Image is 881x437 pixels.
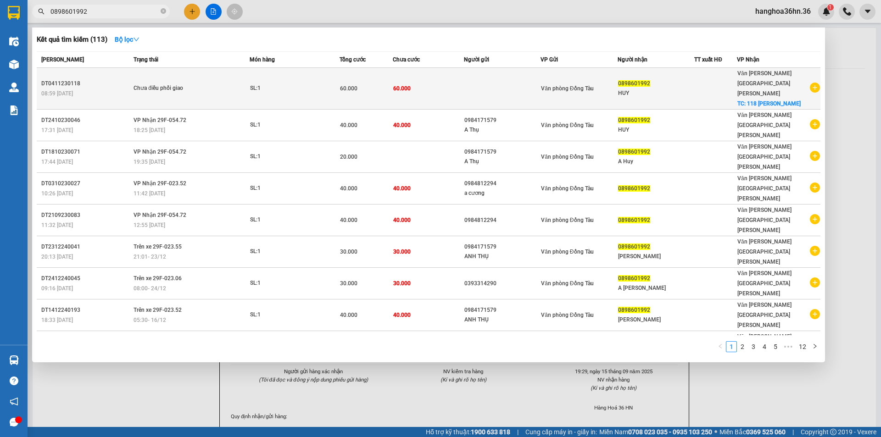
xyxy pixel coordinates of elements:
[250,183,319,194] div: SL: 1
[134,212,186,218] span: VP Nhận 29F-054.72
[810,119,820,129] span: plus-circle
[250,278,319,288] div: SL: 1
[618,252,694,261] div: [PERSON_NAME]
[51,22,208,69] li: 01A03 [PERSON_NAME][GEOGRAPHIC_DATA][PERSON_NAME][GEOGRAPHIC_DATA] ( [PERSON_NAME] cây [PERSON_NA...
[812,343,818,349] span: right
[393,280,411,287] span: 30.000
[770,342,781,352] a: 5
[810,277,820,288] span: plus-circle
[41,317,73,323] span: 18:33 [DATE]
[393,249,411,255] span: 30.000
[250,152,319,162] div: SL: 1
[809,341,820,352] li: Next Page
[41,127,73,133] span: 17:31 [DATE]
[37,35,107,44] h3: Kết quả tìm kiếm ( 113 )
[464,252,541,261] div: ANH THỤ
[250,310,319,320] div: SL: 1
[810,183,820,193] span: plus-circle
[340,154,357,160] span: 20.000
[541,122,593,128] span: Văn phòng Đồng Tàu
[134,190,165,197] span: 11:42 [DATE]
[737,302,792,328] span: Văn [PERSON_NAME][GEOGRAPHIC_DATA][PERSON_NAME]
[737,70,792,97] span: Văn [PERSON_NAME][GEOGRAPHIC_DATA][PERSON_NAME]
[393,122,411,128] span: 40.000
[340,122,357,128] span: 40.000
[134,243,182,250] span: Trên xe 29F-023.55
[796,342,809,352] a: 12
[250,56,275,63] span: Món hàng
[134,159,165,165] span: 19:35 [DATE]
[340,85,357,92] span: 60.000
[134,317,166,323] span: 05:30 - 16/12
[41,242,131,252] div: DT2312240041
[10,376,18,385] span: question-circle
[340,280,357,287] span: 30.000
[737,238,792,265] span: Văn [PERSON_NAME][GEOGRAPHIC_DATA][PERSON_NAME]
[737,175,792,202] span: Văn [PERSON_NAME][GEOGRAPHIC_DATA][PERSON_NAME]
[737,144,792,170] span: Văn [PERSON_NAME][GEOGRAPHIC_DATA][PERSON_NAME]
[759,341,770,352] li: 4
[340,56,366,63] span: Tổng cước
[9,37,19,46] img: warehouse-icon
[41,210,131,220] div: DT2109230083
[810,151,820,161] span: plus-circle
[134,180,186,187] span: VP Nhận 29F-023.52
[737,56,759,63] span: VP Nhận
[618,283,694,293] div: A [PERSON_NAME]
[9,355,19,365] img: warehouse-icon
[41,305,131,315] div: DT1412240193
[618,185,650,192] span: 0898601992
[737,100,801,107] span: TC: 118 [PERSON_NAME]
[541,185,593,192] span: Văn phòng Đồng Tàu
[464,56,489,63] span: Người gửi
[41,147,131,157] div: DT1810230071
[41,79,131,89] div: DT0411230118
[810,214,820,224] span: plus-circle
[810,83,820,93] span: plus-circle
[11,11,57,57] img: logo.jpg
[161,8,166,14] span: close-circle
[115,36,139,43] strong: Bộ lọc
[737,342,747,352] a: 2
[618,275,650,282] span: 0898601992
[541,85,593,92] span: Văn phòng Đồng Tàu
[134,127,165,133] span: 18:25 [DATE]
[96,11,162,22] b: 36 Limousine
[134,254,166,260] span: 21:01 - 23/12
[41,222,73,228] span: 11:32 [DATE]
[770,341,781,352] li: 5
[41,179,131,188] div: DT0310230027
[541,312,593,318] span: Văn phòng Đồng Tàu
[393,312,411,318] span: 40.000
[541,280,593,287] span: Văn phòng Đồng Tàu
[464,279,541,288] div: 0393314290
[133,36,139,43] span: down
[340,312,357,318] span: 40.000
[541,249,593,255] span: Văn phòng Đồng Tàu
[737,341,748,352] li: 2
[618,307,650,313] span: 0898601992
[541,154,593,160] span: Văn phòng Đồng Tàu
[9,60,19,69] img: warehouse-icon
[748,341,759,352] li: 3
[618,315,694,325] div: [PERSON_NAME]
[340,217,357,223] span: 40.000
[464,125,541,135] div: A Thụ
[737,270,792,297] span: Văn [PERSON_NAME][GEOGRAPHIC_DATA][PERSON_NAME]
[340,249,357,255] span: 30.000
[107,32,147,47] button: Bộ lọcdown
[393,185,411,192] span: 40.000
[618,125,694,135] div: HUY
[10,418,18,426] span: message
[541,56,558,63] span: VP Gửi
[464,188,541,198] div: a cương
[10,397,18,406] span: notification
[41,56,84,63] span: [PERSON_NAME]
[134,83,202,94] div: Chưa điều phối giao
[618,80,650,87] span: 0898601992
[9,105,19,115] img: solution-icon
[393,56,420,63] span: Chưa cước
[810,309,820,319] span: plus-circle
[618,89,694,98] div: HUY
[464,305,541,315] div: 0984171579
